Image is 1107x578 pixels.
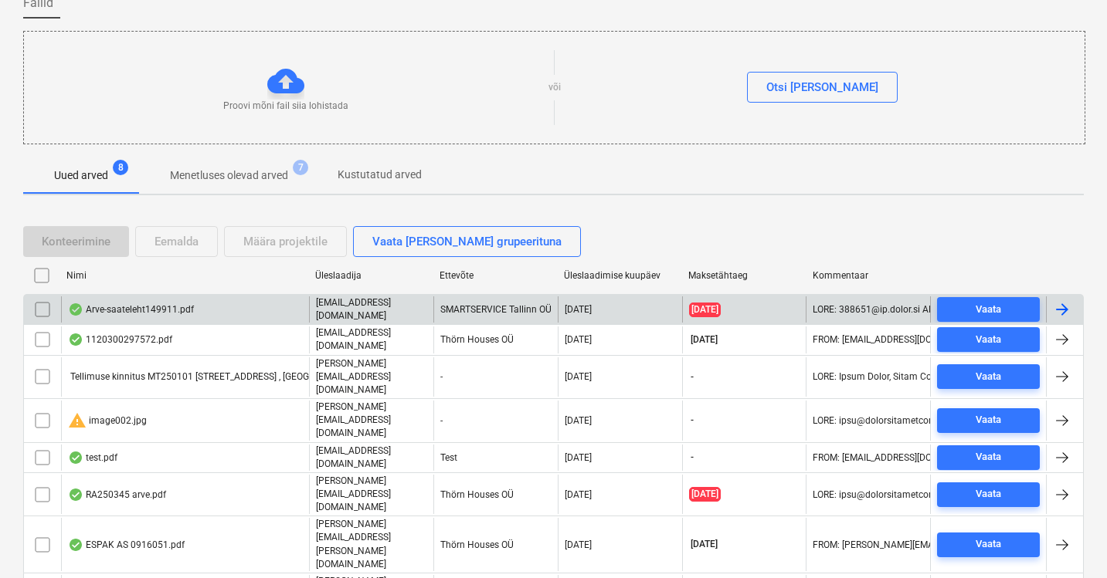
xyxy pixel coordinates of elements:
[68,303,194,316] div: Arve-saateleht149911.pdf
[440,270,552,281] div: Ettevõte
[68,303,83,316] div: Andmed failist loetud
[689,487,721,502] span: [DATE]
[565,489,592,500] div: [DATE]
[68,539,185,551] div: ESPAK AS 0916051.pdf
[976,411,1001,429] div: Vaata
[353,226,581,257] button: Vaata [PERSON_NAME] grupeerituna
[338,167,422,183] p: Kustutatud arved
[937,445,1040,470] button: Vaata
[316,326,427,353] p: [EMAIL_ADDRESS][DOMAIN_NAME]
[68,333,83,346] div: Andmed failist loetud
[813,270,925,281] div: Kommentaar
[689,370,695,384] span: -
[937,297,1040,322] button: Vaata
[565,415,592,426] div: [DATE]
[316,401,427,440] p: [PERSON_NAME][EMAIL_ADDRESS][DOMAIN_NAME]
[316,444,427,471] p: [EMAIL_ADDRESS][DOMAIN_NAME]
[68,451,83,464] div: Andmed failist loetud
[937,532,1040,557] button: Vaata
[433,518,558,571] div: Thörn Houses OÜ
[68,411,87,430] span: warning
[315,270,427,281] div: Üleslaadija
[223,100,348,113] p: Proovi mõni fail siia lohistada
[565,334,592,345] div: [DATE]
[68,371,443,382] div: Tellimuse kinnitus MT250101 [STREET_ADDRESS] , [GEOGRAPHIC_DATA] HOUSES OÜ.xlsx
[937,364,1040,389] button: Vaata
[433,296,558,323] div: SMARTSERVICE Tallinn OÜ
[976,485,1001,503] div: Vaata
[113,160,128,175] span: 8
[688,270,800,281] div: Maksetähtaeg
[689,303,721,317] span: [DATE]
[976,301,1001,319] div: Vaata
[976,368,1001,386] div: Vaata
[66,270,303,281] div: Nimi
[564,270,676,281] div: Üleslaadimise kuupäev
[316,475,427,514] p: [PERSON_NAME][EMAIL_ADDRESS][DOMAIN_NAME]
[433,401,558,440] div: -
[316,357,427,397] p: [PERSON_NAME][EMAIL_ADDRESS][DOMAIN_NAME]
[68,333,172,346] div: 1120300297572.pdf
[433,326,558,353] div: Thörn Houses OÜ
[976,448,1001,466] div: Vaata
[937,327,1040,352] button: Vaata
[433,475,558,514] div: Thörn Houses OÜ
[565,371,592,382] div: [DATE]
[976,331,1001,349] div: Vaata
[54,167,108,184] p: Uued arved
[937,482,1040,507] button: Vaata
[433,444,558,471] div: Test
[68,411,147,430] div: image002.jpg
[68,488,83,501] div: Andmed failist loetud
[689,333,719,346] span: [DATE]
[68,539,83,551] div: Andmed failist loetud
[316,296,427,323] p: [EMAIL_ADDRESS][DOMAIN_NAME]
[548,81,561,94] p: või
[372,232,562,252] div: Vaata [PERSON_NAME] grupeerituna
[565,539,592,550] div: [DATE]
[747,72,898,103] button: Otsi [PERSON_NAME]
[316,518,427,571] p: [PERSON_NAME][EMAIL_ADDRESS][PERSON_NAME][DOMAIN_NAME]
[433,357,558,397] div: -
[23,31,1085,144] div: Proovi mõni fail siia lohistadavõiOtsi [PERSON_NAME]
[170,167,288,184] p: Menetluses olevad arved
[565,304,592,315] div: [DATE]
[937,408,1040,433] button: Vaata
[68,488,166,501] div: RA250345 arve.pdf
[976,536,1001,553] div: Vaata
[293,160,308,175] span: 7
[565,452,592,463] div: [DATE]
[689,538,719,551] span: [DATE]
[689,414,695,427] span: -
[68,451,117,464] div: test.pdf
[689,451,695,464] span: -
[766,77,878,97] div: Otsi [PERSON_NAME]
